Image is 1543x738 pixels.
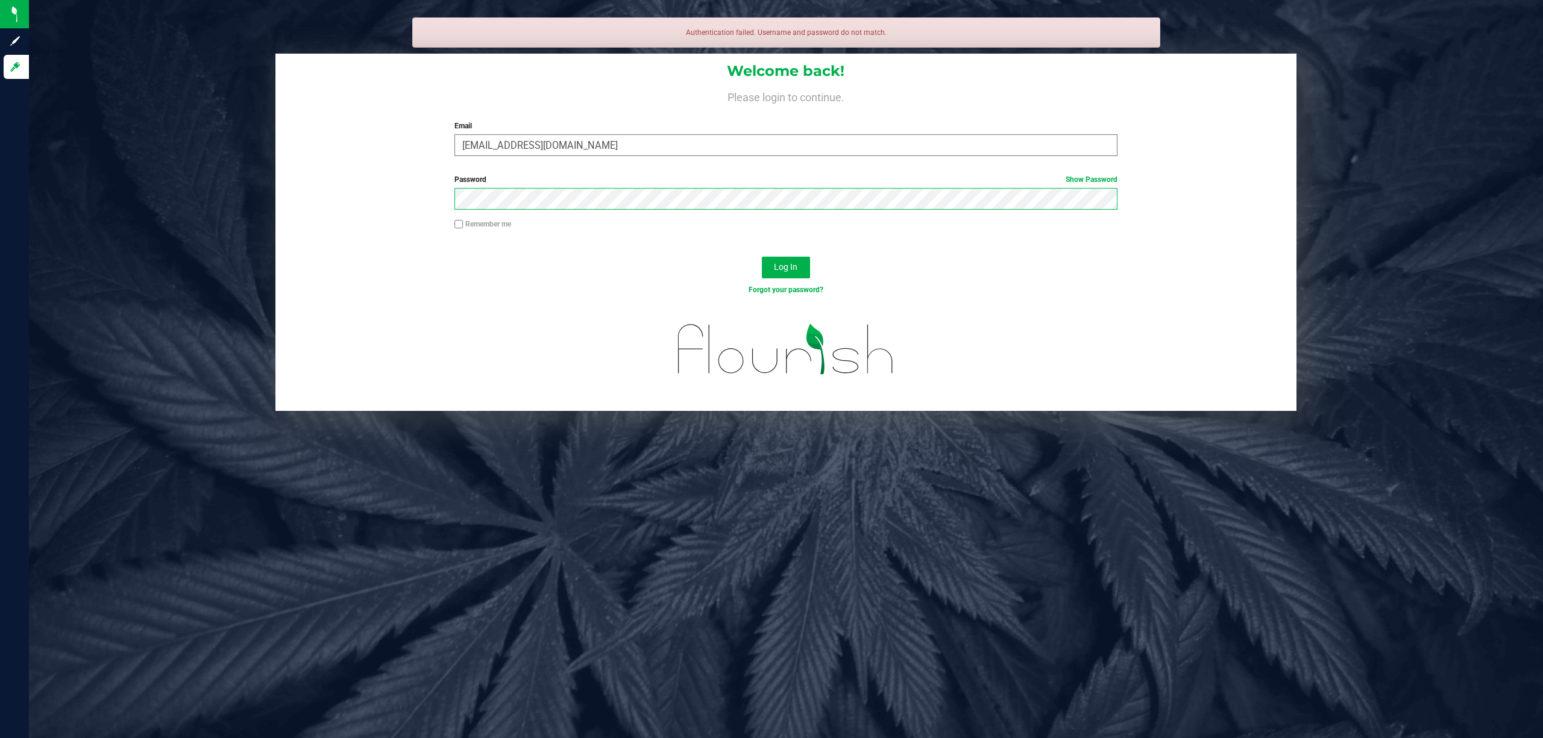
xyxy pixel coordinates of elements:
[454,219,511,230] label: Remember me
[9,35,21,47] inline-svg: Sign up
[454,220,463,228] input: Remember me
[275,89,1297,104] h4: Please login to continue.
[749,286,823,294] a: Forgot your password?
[774,262,797,272] span: Log In
[658,308,914,390] img: flourish_logo.svg
[9,61,21,73] inline-svg: Log in
[454,175,486,184] span: Password
[412,17,1160,48] div: Authentication failed. Username and password do not match.
[1066,175,1117,184] a: Show Password
[275,63,1297,79] h1: Welcome back!
[762,257,810,278] button: Log In
[454,120,1117,131] label: Email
